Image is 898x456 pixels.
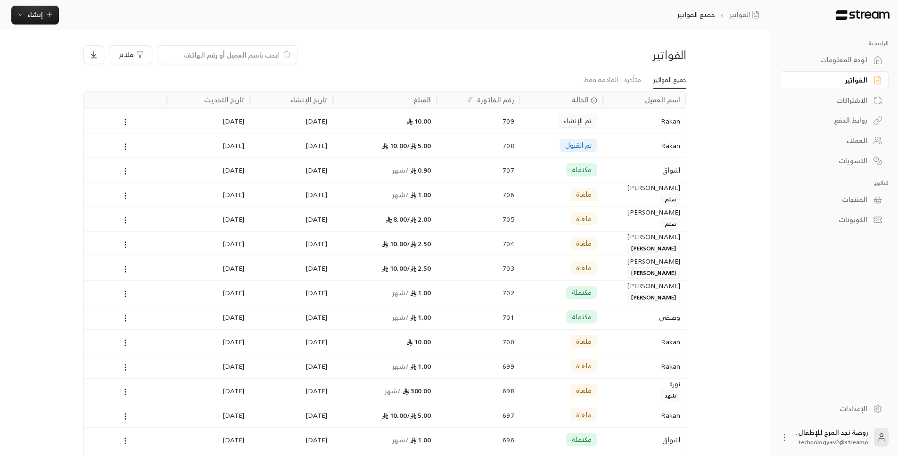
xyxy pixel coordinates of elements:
[609,133,680,158] div: Rakan
[576,361,592,371] span: ملغاة
[624,72,641,88] a: متأخرة
[572,95,589,105] span: الحالة
[465,94,476,106] button: Sort
[791,195,867,204] div: المنتجات
[653,72,686,89] a: جميع الفواتير
[392,164,409,176] span: / شهر
[609,256,680,266] div: [PERSON_NAME]
[443,330,514,354] div: 700
[443,256,514,280] div: 703
[255,330,327,354] div: [DATE]
[255,354,327,378] div: [DATE]
[443,133,514,158] div: 708
[173,330,244,354] div: [DATE]
[795,437,868,447] span: technology+v2@streamp...
[791,156,867,166] div: التسويات
[780,191,889,209] a: المنتجات
[576,386,592,395] span: ملغاة
[290,94,327,106] div: تاريخ الإنشاء
[443,354,514,378] div: 699
[780,91,889,109] a: الاشتراكات
[11,6,59,25] button: إنشاء
[609,207,680,217] div: [PERSON_NAME]
[407,213,431,225] span: 2.00 /
[173,182,244,207] div: [DATE]
[392,311,409,323] span: / شهر
[609,403,680,427] div: Rakan
[609,379,680,389] div: نورة
[443,232,514,256] div: 704
[576,214,592,224] span: ملغاة
[339,281,431,305] div: 1.00
[164,50,279,60] input: ابحث باسم العميل أو رقم الهاتف
[255,428,327,452] div: [DATE]
[407,409,431,421] span: 5.00 /
[572,165,592,174] span: مكتملة
[255,281,327,305] div: [DATE]
[339,158,431,182] div: 0.90
[564,116,591,125] span: تم الإنشاء
[660,218,680,230] span: سلم
[110,45,152,64] button: فلاتر
[576,190,592,199] span: ملغاة
[255,379,327,403] div: [DATE]
[543,47,686,62] div: الفواتير
[173,256,244,280] div: [DATE]
[443,379,514,403] div: 698
[609,354,680,378] div: Rakan
[173,281,244,305] div: [DATE]
[609,281,680,291] div: [PERSON_NAME]
[443,158,514,182] div: 707
[255,182,327,207] div: [DATE]
[609,109,680,133] div: Rakan
[173,305,244,329] div: [DATE]
[339,232,431,256] div: 10.00
[576,337,592,346] span: ملغاة
[791,55,867,65] div: لوحة المعلومات
[255,133,327,158] div: [DATE]
[27,8,43,20] span: إنشاء
[780,111,889,130] a: روابط الدفع
[835,10,890,20] img: Logo
[413,94,431,106] div: المبلغ
[392,434,409,446] span: / شهر
[407,262,431,274] span: 2.50 /
[443,403,514,427] div: 697
[780,211,889,229] a: الكوبونات
[572,312,592,322] span: مكتملة
[443,207,514,231] div: 705
[780,399,889,418] a: الإعدادات
[645,94,680,106] div: اسم العميل
[173,158,244,182] div: [DATE]
[255,256,327,280] div: [DATE]
[791,215,867,224] div: الكوبونات
[627,292,680,303] span: [PERSON_NAME]
[477,94,514,106] div: رقم الفاتورة
[443,281,514,305] div: 702
[173,133,244,158] div: [DATE]
[609,428,680,452] div: اشواق
[173,403,244,427] div: [DATE]
[572,288,592,297] span: مكتملة
[791,96,867,105] div: الاشتراكات
[407,140,431,151] span: 5.00 /
[791,116,867,125] div: روابط الدفع
[780,51,889,69] a: لوحة المعلومات
[609,158,680,182] div: اشواق
[392,189,409,200] span: / شهر
[609,305,680,329] div: وصفي
[173,354,244,378] div: [DATE]
[780,151,889,170] a: التسويات
[791,136,867,145] div: العملاء
[339,330,431,354] div: 10.00
[339,109,431,133] div: 10.00
[609,330,680,354] div: Rakan
[791,404,867,414] div: الإعدادات
[255,158,327,182] div: [DATE]
[255,403,327,427] div: [DATE]
[677,9,763,20] nav: breadcrumb
[780,40,889,47] p: الرئيسية
[385,385,401,397] span: / شهر
[339,428,431,452] div: 1.00
[173,232,244,256] div: [DATE]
